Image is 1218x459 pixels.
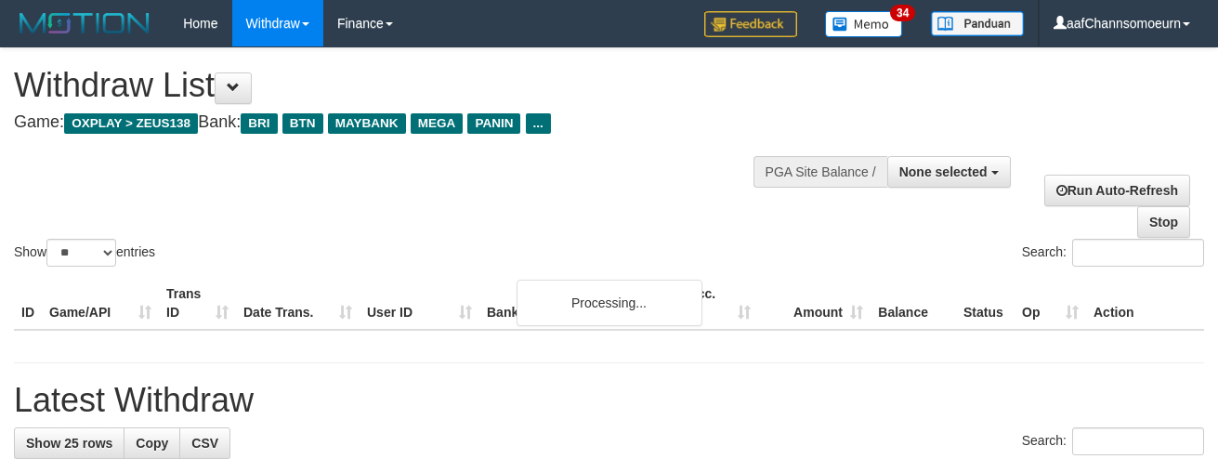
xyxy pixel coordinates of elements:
span: BTN [282,113,323,134]
a: Stop [1137,206,1190,238]
th: Trans ID [159,277,236,330]
span: 34 [890,5,915,21]
span: CSV [191,436,218,451]
img: Button%20Memo.svg [825,11,903,37]
span: MEGA [411,113,464,134]
a: Show 25 rows [14,427,124,459]
span: PANIN [467,113,520,134]
h1: Latest Withdraw [14,382,1204,419]
th: ID [14,277,42,330]
a: Run Auto-Refresh [1044,175,1190,206]
th: Game/API [42,277,159,330]
label: Show entries [14,239,155,267]
th: Balance [871,277,956,330]
span: None selected [899,164,988,179]
span: ... [526,113,551,134]
label: Search: [1022,427,1204,455]
h4: Game: Bank: [14,113,793,132]
label: Search: [1022,239,1204,267]
span: MAYBANK [328,113,406,134]
button: None selected [887,156,1011,188]
img: panduan.png [931,11,1024,36]
th: User ID [360,277,479,330]
input: Search: [1072,427,1204,455]
select: Showentries [46,239,116,267]
th: Op [1015,277,1086,330]
img: Feedback.jpg [704,11,797,37]
div: Processing... [517,280,702,326]
span: Copy [136,436,168,451]
h1: Withdraw List [14,67,793,104]
th: Amount [758,277,871,330]
img: MOTION_logo.png [14,9,155,37]
th: Bank Acc. Name [479,277,646,330]
a: Copy [124,427,180,459]
th: Date Trans. [236,277,360,330]
div: PGA Site Balance / [753,156,887,188]
a: CSV [179,427,230,459]
th: Bank Acc. Number [646,277,758,330]
span: Show 25 rows [26,436,112,451]
th: Action [1086,277,1204,330]
span: BRI [241,113,277,134]
input: Search: [1072,239,1204,267]
th: Status [956,277,1015,330]
span: OXPLAY > ZEUS138 [64,113,198,134]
